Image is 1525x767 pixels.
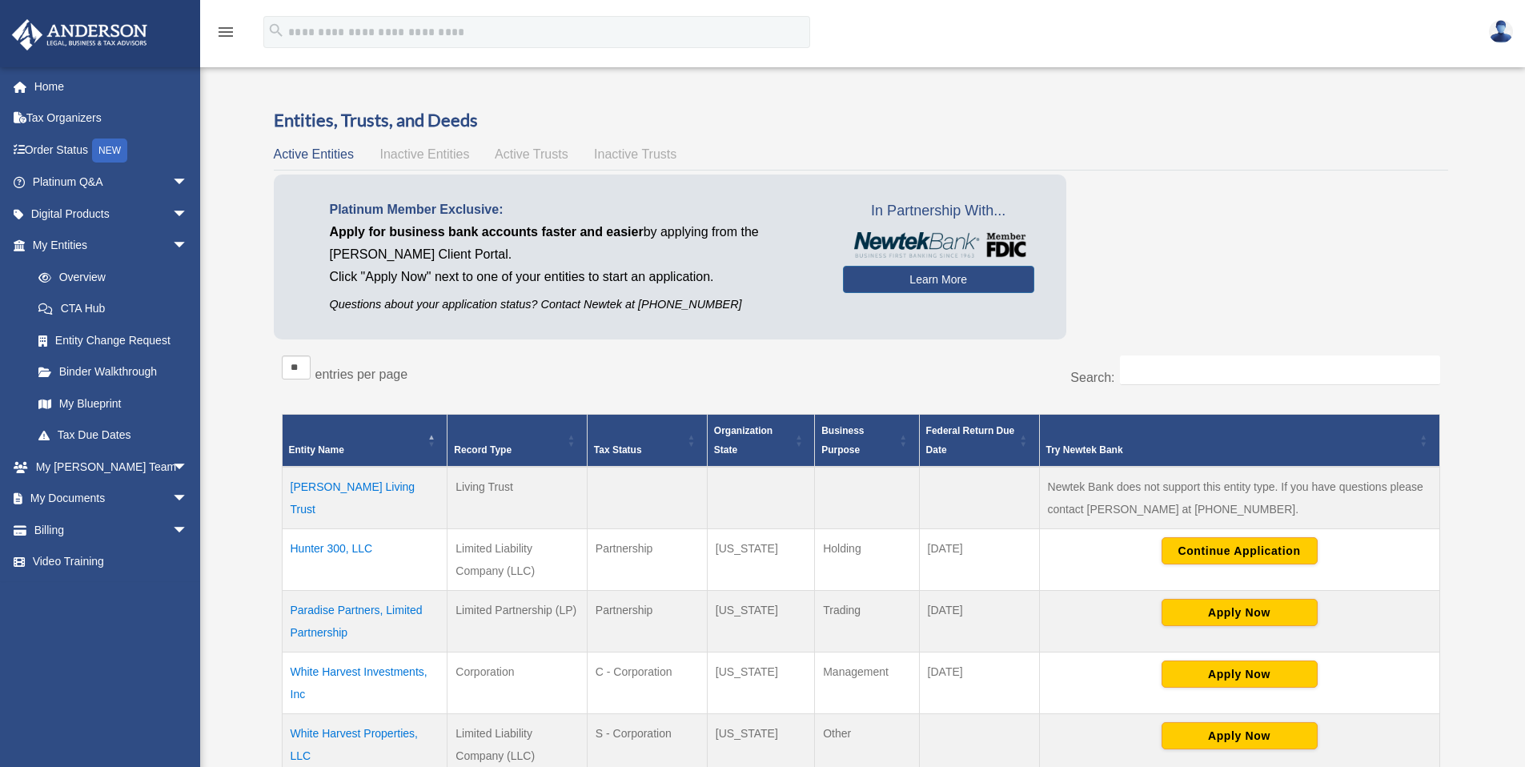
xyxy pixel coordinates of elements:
[1070,371,1114,384] label: Search:
[11,167,212,199] a: Platinum Q&Aarrow_drop_down
[330,199,819,221] p: Platinum Member Exclusive:
[926,425,1015,456] span: Federal Return Due Date
[815,653,919,714] td: Management
[11,451,212,483] a: My [PERSON_NAME] Teamarrow_drop_down
[172,514,204,547] span: arrow_drop_down
[919,529,1039,591] td: [DATE]
[11,230,204,262] a: My Entitiesarrow_drop_down
[587,415,707,468] th: Tax Status: Activate to sort
[587,529,707,591] td: Partnership
[22,324,204,356] a: Entity Change Request
[587,653,707,714] td: C - Corporation
[587,591,707,653] td: Partnership
[495,147,568,161] span: Active Trusts
[815,529,919,591] td: Holding
[22,356,204,388] a: Binder Walkthrough
[454,444,512,456] span: Record Type
[707,591,814,653] td: [US_STATE]
[815,415,919,468] th: Business Purpose: Activate to sort
[11,70,212,102] a: Home
[274,108,1448,133] h3: Entities, Trusts, and Deeds
[707,529,814,591] td: [US_STATE]
[1046,440,1415,460] div: Try Newtek Bank
[216,28,235,42] a: menu
[11,134,212,167] a: Order StatusNEW
[330,221,819,266] p: by applying from the [PERSON_NAME] Client Portal.
[22,420,204,452] a: Tax Due Dates
[919,415,1039,468] th: Federal Return Due Date: Activate to sort
[267,22,285,39] i: search
[11,483,212,515] a: My Documentsarrow_drop_down
[282,415,447,468] th: Entity Name: Activate to invert sorting
[172,483,204,516] span: arrow_drop_down
[11,198,212,230] a: Digital Productsarrow_drop_down
[379,147,469,161] span: Inactive Entities
[172,230,204,263] span: arrow_drop_down
[1039,467,1439,529] td: Newtek Bank does not support this entity type. If you have questions please contact [PERSON_NAME]...
[216,22,235,42] i: menu
[1489,20,1513,43] img: User Pic
[919,653,1039,714] td: [DATE]
[11,102,212,135] a: Tax Organizers
[1162,599,1318,626] button: Apply Now
[11,546,212,578] a: Video Training
[447,415,588,468] th: Record Type: Activate to sort
[707,415,814,468] th: Organization State: Activate to sort
[330,295,819,315] p: Questions about your application status? Contact Newtek at [PHONE_NUMBER]
[92,139,127,163] div: NEW
[594,147,676,161] span: Inactive Trusts
[282,653,447,714] td: White Harvest Investments, Inc
[919,591,1039,653] td: [DATE]
[714,425,773,456] span: Organization State
[447,529,588,591] td: Limited Liability Company (LLC)
[282,529,447,591] td: Hunter 300, LLC
[594,444,642,456] span: Tax Status
[22,293,204,325] a: CTA Hub
[22,388,204,420] a: My Blueprint
[11,514,212,546] a: Billingarrow_drop_down
[282,467,447,529] td: [PERSON_NAME] Living Trust
[851,232,1026,258] img: NewtekBankLogoSM.png
[289,444,344,456] span: Entity Name
[1162,661,1318,688] button: Apply Now
[707,653,814,714] td: [US_STATE]
[447,591,588,653] td: Limited Partnership (LP)
[1162,537,1318,564] button: Continue Application
[274,147,354,161] span: Active Entities
[282,591,447,653] td: Paradise Partners, Limited Partnership
[821,425,864,456] span: Business Purpose
[843,199,1034,224] span: In Partnership With...
[22,261,196,293] a: Overview
[172,167,204,199] span: arrow_drop_down
[1162,722,1318,749] button: Apply Now
[1039,415,1439,468] th: Try Newtek Bank : Activate to sort
[815,591,919,653] td: Trading
[7,19,152,50] img: Anderson Advisors Platinum Portal
[330,266,819,288] p: Click "Apply Now" next to one of your entities to start an application.
[843,266,1034,293] a: Learn More
[330,225,644,239] span: Apply for business bank accounts faster and easier
[315,367,408,381] label: entries per page
[172,451,204,484] span: arrow_drop_down
[172,198,204,231] span: arrow_drop_down
[447,467,588,529] td: Living Trust
[447,653,588,714] td: Corporation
